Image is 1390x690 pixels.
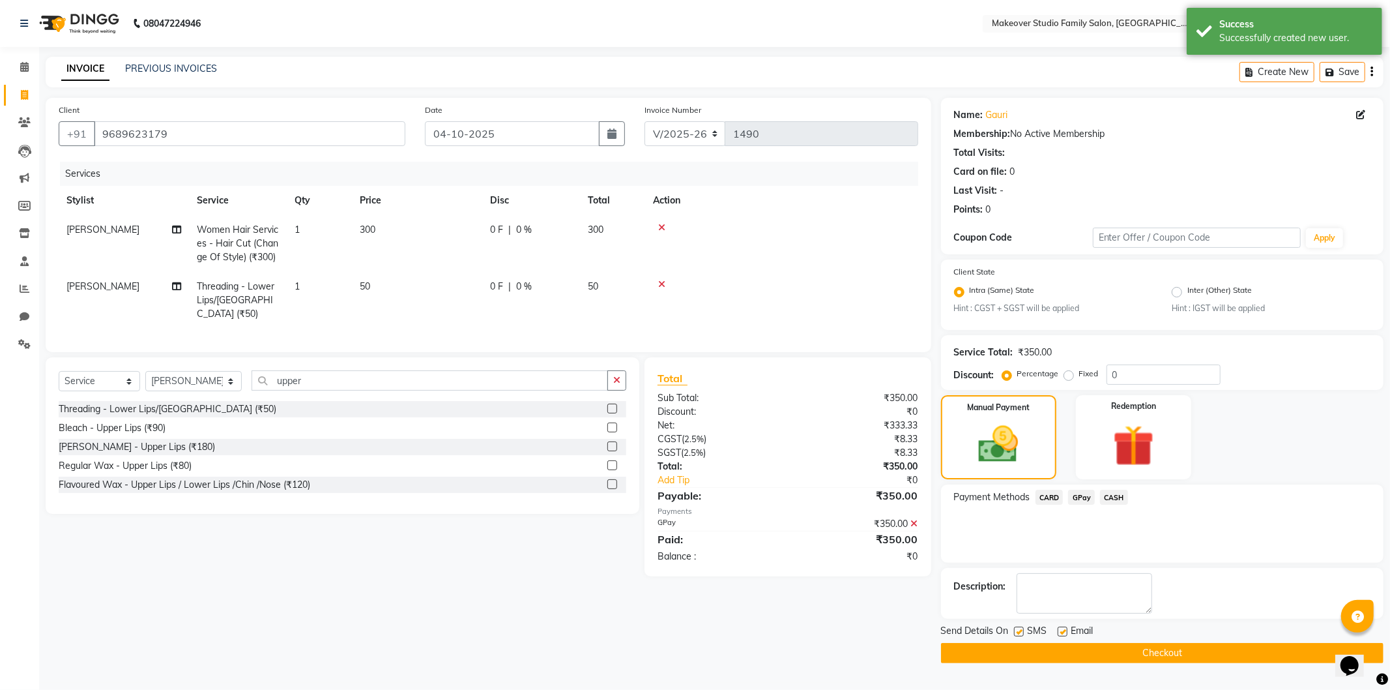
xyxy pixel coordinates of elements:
img: _gift.svg [1100,420,1167,472]
label: Redemption [1111,400,1156,412]
span: Total [658,372,688,385]
span: 300 [588,224,603,235]
a: PREVIOUS INVOICES [125,63,217,74]
div: Name: [954,108,983,122]
div: Card on file: [954,165,1007,179]
div: Balance : [648,550,788,563]
label: Inter (Other) State [1187,284,1252,300]
div: Points: [954,203,983,217]
div: Threading - Lower Lips/[GEOGRAPHIC_DATA] (₹50) [59,402,276,416]
a: INVOICE [61,57,109,81]
span: [PERSON_NAME] [66,224,139,235]
div: Payable: [648,488,788,503]
span: 1 [295,280,300,292]
label: Invoice Number [644,104,701,116]
div: ₹350.00 [788,532,928,547]
button: Create New [1239,62,1314,82]
span: 50 [360,280,370,292]
th: Price [352,186,482,215]
th: Stylist [59,186,189,215]
span: 2.5% [684,434,704,444]
button: Checkout [941,643,1383,663]
div: Payments [658,506,918,517]
label: Client State [954,266,996,278]
div: 0 [1010,165,1015,179]
a: Add Tip [648,473,811,487]
span: CGST [658,433,682,445]
div: Regular Wax - Upper Lips (₹80) [59,459,192,473]
div: Successfully created new user. [1219,31,1372,45]
span: Email [1071,624,1093,640]
div: Coupon Code [954,231,1093,245]
th: Disc [482,186,580,215]
span: GPay [1068,490,1095,505]
label: Fixed [1079,368,1099,380]
span: Send Details On [941,624,1009,640]
div: [PERSON_NAME] - Upper Lips (₹180) [59,440,215,454]
img: logo [33,5,123,42]
label: Date [425,104,442,116]
iframe: chat widget [1335,638,1377,677]
button: Save [1320,62,1365,82]
span: 0 % [516,280,532,293]
div: ₹0 [811,473,928,487]
div: Success [1219,18,1372,31]
span: 1 [295,224,300,235]
input: Enter Offer / Coupon Code [1093,228,1301,248]
div: ₹350.00 [788,391,928,405]
div: Total Visits: [954,146,1006,160]
span: SMS [1028,624,1047,640]
button: Apply [1306,228,1343,248]
span: 2.5% [684,447,703,458]
div: Flavoured Wax - Upper Lips / Lower Lips /Chin /Nose (₹120) [59,478,310,492]
div: Services [60,162,928,186]
div: Membership: [954,127,1011,141]
label: Intra (Same) State [970,284,1035,300]
span: | [508,280,511,293]
label: Manual Payment [967,402,1030,413]
div: Bleach - Upper Lips (₹90) [59,421,166,435]
label: Client [59,104,80,116]
th: Qty [287,186,352,215]
span: SGST [658,447,681,458]
button: +91 [59,121,95,146]
div: ( ) [648,446,788,460]
div: 0 [986,203,991,217]
div: ₹333.33 [788,419,928,432]
div: Discount: [954,368,994,382]
div: Last Visit: [954,184,998,198]
span: | [508,223,511,237]
span: Threading - Lower Lips/[GEOGRAPHIC_DATA] (₹50) [197,280,274,320]
small: Hint : CGST + SGST will be applied [954,303,1153,314]
small: Hint : IGST will be applied [1172,303,1370,314]
span: Payment Methods [954,490,1030,504]
div: ₹350.00 [1019,346,1052,359]
div: ₹8.33 [788,446,928,460]
div: No Active Membership [954,127,1370,141]
div: Discount: [648,405,788,419]
th: Service [189,186,287,215]
span: 0 F [490,280,503,293]
a: Gauri [986,108,1008,122]
div: ₹350.00 [788,460,928,473]
div: ₹350.00 [788,488,928,503]
span: CASH [1100,490,1128,505]
span: 0 F [490,223,503,237]
div: GPay [648,517,788,531]
div: Sub Total: [648,391,788,405]
label: Percentage [1017,368,1059,380]
span: 0 % [516,223,532,237]
div: Description: [954,580,1006,593]
b: 08047224946 [143,5,201,42]
th: Action [645,186,918,215]
div: Net: [648,419,788,432]
div: Total: [648,460,788,473]
div: ₹0 [788,405,928,419]
span: 50 [588,280,598,292]
div: - [1000,184,1004,198]
span: CARD [1035,490,1064,505]
th: Total [580,186,645,215]
input: Search or Scan [252,370,608,391]
span: 300 [360,224,375,235]
input: Search by Name/Mobile/Email/Code [94,121,405,146]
